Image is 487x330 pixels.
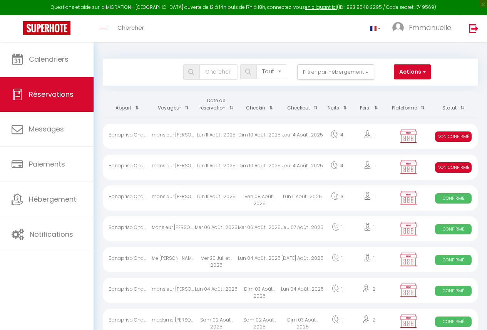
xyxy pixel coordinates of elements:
[152,91,195,118] th: Sort by guest
[469,24,479,33] img: logout
[30,229,73,239] span: Notifications
[29,159,65,169] span: Paiements
[23,21,70,35] img: Super Booking
[112,15,150,42] a: Chercher
[195,91,238,118] th: Sort by booking date
[387,15,461,42] a: ... Emmanuelle
[324,91,350,118] th: Sort by nights
[297,64,374,80] button: Filtrer par hébergement
[29,54,69,64] span: Calendriers
[117,24,144,32] span: Chercher
[409,23,451,32] span: Emmanuelle
[199,64,238,80] input: Chercher
[429,91,478,118] th: Sort by status
[29,124,64,134] span: Messages
[388,91,429,118] th: Sort by channel
[392,22,404,34] img: ...
[394,64,431,80] button: Actions
[29,89,74,99] span: Réservations
[305,4,337,10] a: en cliquant ici
[455,298,487,330] iframe: LiveChat chat widget
[29,194,76,204] span: Hébergement
[238,91,281,118] th: Sort by checkin
[281,91,324,118] th: Sort by checkout
[350,91,388,118] th: Sort by people
[103,91,152,118] th: Sort by rentals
